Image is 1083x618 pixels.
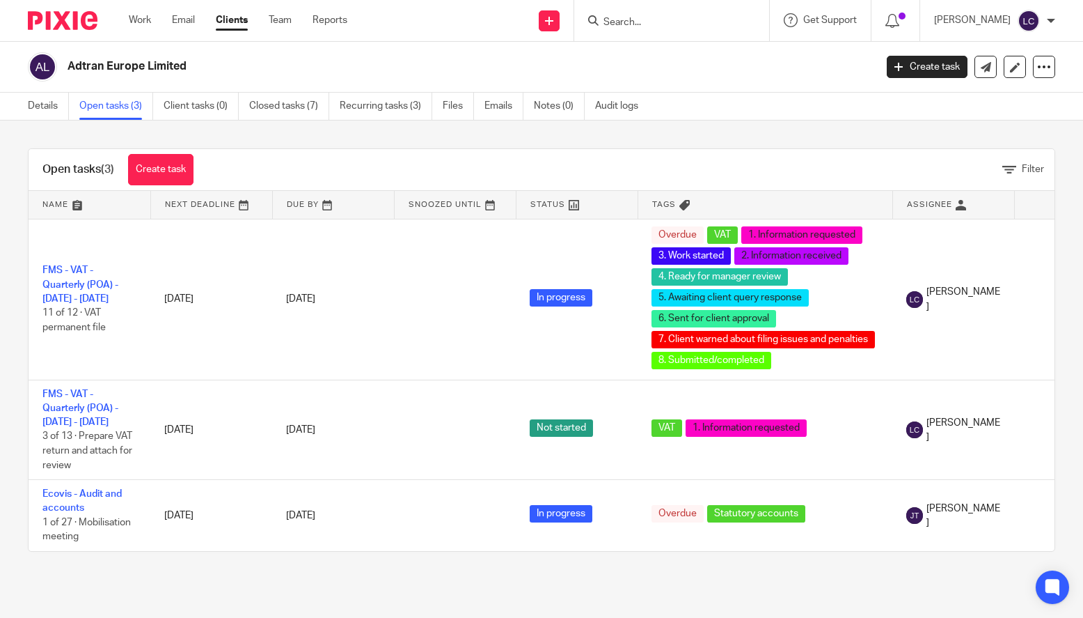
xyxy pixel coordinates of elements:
td: [DATE] [150,219,272,380]
img: Pixie [28,11,97,30]
input: Search [602,17,727,29]
h2: Adtran Europe Limited [68,59,706,74]
td: [DATE] [150,380,272,480]
span: [PERSON_NAME] [926,416,1000,445]
span: Statutory accounts [707,505,805,523]
a: Client tasks (0) [164,93,239,120]
span: 1 of 27 · Mobilisation meeting [42,518,131,542]
span: [DATE] [286,294,315,304]
span: Status [530,201,565,208]
span: 1. Information requested [686,419,807,437]
span: Tags [652,201,676,208]
a: Audit logs [595,93,649,120]
span: [PERSON_NAME] [926,502,1000,530]
a: Reports [313,13,347,27]
a: Recurring tasks (3) [340,93,432,120]
img: svg%3E [906,422,923,438]
span: [PERSON_NAME] [926,285,1000,314]
a: Open tasks (3) [79,93,153,120]
a: FMS - VAT - Quarterly (POA) - [DATE] - [DATE] [42,389,118,428]
span: Filter [1022,164,1044,174]
a: Create task [128,154,193,185]
span: Overdue [651,505,704,523]
a: Emails [484,93,523,120]
a: FMS - VAT - Quarterly (POA) - [DATE] - [DATE] [42,265,118,304]
a: Clients [216,13,248,27]
span: [DATE] [286,425,315,435]
span: [DATE] [286,511,315,520]
span: 6. Sent for client approval [651,310,776,327]
span: 5. Awaiting client query response [651,289,809,307]
a: Closed tasks (7) [249,93,329,120]
a: Team [269,13,292,27]
a: Ecovis - Audit and accounts [42,489,122,513]
span: 2. Information received [734,247,848,265]
img: svg%3E [1018,10,1040,32]
span: 8. Submitted/completed [651,352,771,369]
img: svg%3E [906,507,923,524]
span: 11 of 12 · VAT permanent file [42,309,106,333]
span: Overdue [651,226,704,244]
a: Files [443,93,474,120]
td: [DATE] [150,480,272,551]
a: Work [129,13,151,27]
span: 7. Client warned about filing issues and penalties [651,331,875,348]
a: Notes (0) [534,93,585,120]
span: 4. Ready for manager review [651,268,788,286]
span: Not started [530,419,593,437]
span: In progress [530,505,592,523]
span: (3) [101,164,114,175]
a: Details [28,93,69,120]
span: 3 of 13 · Prepare VAT return and attach for review [42,432,132,470]
span: In progress [530,289,592,307]
img: svg%3E [28,52,57,82]
img: svg%3E [906,291,923,308]
span: VAT [707,226,738,244]
span: 1. Information requested [741,226,862,244]
span: Snoozed Until [409,201,482,208]
p: [PERSON_NAME] [934,13,1011,27]
span: Get Support [803,15,857,25]
h1: Open tasks [42,162,114,177]
span: 3. Work started [651,247,731,265]
a: Create task [887,56,967,78]
span: VAT [651,419,682,437]
a: Email [172,13,195,27]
